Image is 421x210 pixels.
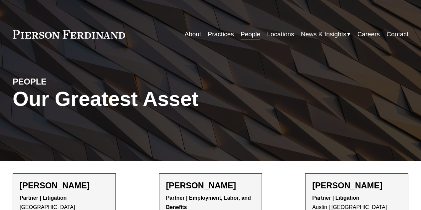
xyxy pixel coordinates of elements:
a: Contact [387,28,409,41]
span: News & Insights [301,29,346,40]
a: Careers [357,28,380,41]
h1: Our Greatest Asset [13,87,277,110]
h2: [PERSON_NAME] [166,180,255,190]
a: About [185,28,201,41]
h2: [PERSON_NAME] [20,180,109,190]
a: People [241,28,260,41]
strong: Partner | Litigation [20,195,67,201]
h4: PEOPLE [13,77,111,87]
strong: Partner | Litigation [312,195,359,201]
a: folder dropdown [301,28,350,41]
a: Locations [267,28,294,41]
a: Practices [208,28,234,41]
h2: [PERSON_NAME] [312,180,401,190]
